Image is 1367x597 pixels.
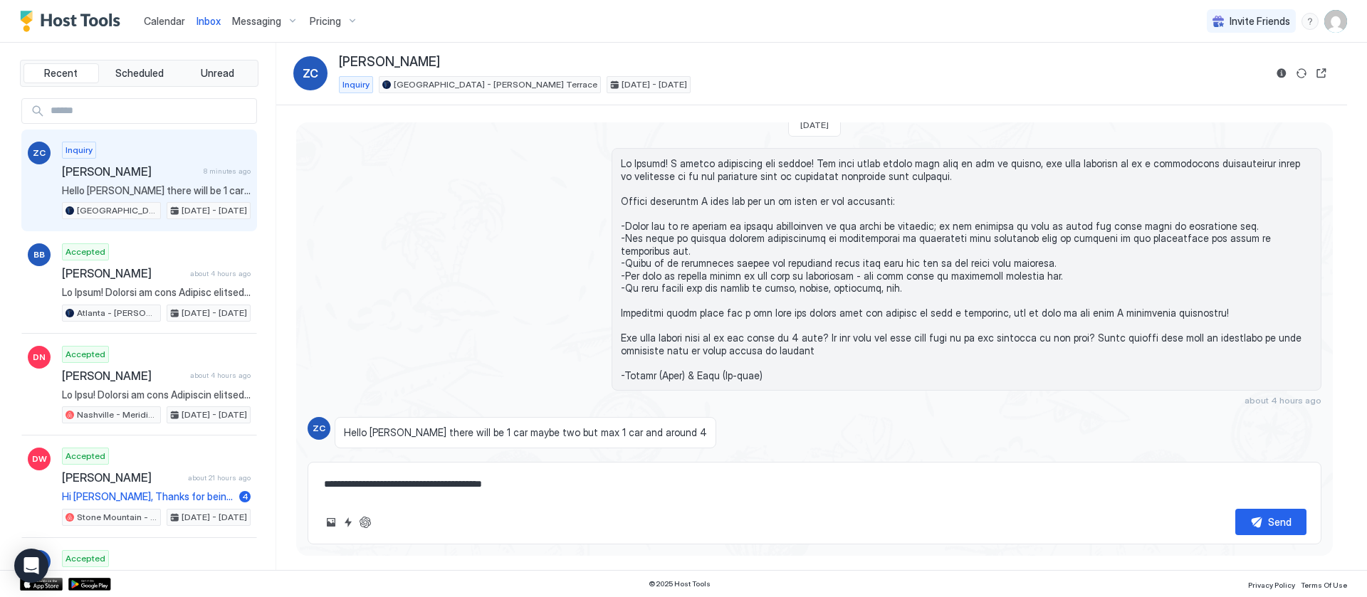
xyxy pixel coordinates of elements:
[1235,509,1306,535] button: Send
[197,15,221,27] span: Inbox
[190,371,251,380] span: about 4 hours ago
[77,408,157,421] span: Nashville - Meridian (Entire House)
[197,14,221,28] a: Inbox
[649,579,711,588] span: © 2025 Host Tools
[62,369,184,383] span: [PERSON_NAME]
[144,15,185,27] span: Calendar
[45,99,256,123] input: Input Field
[115,67,164,80] span: Scheduled
[62,164,198,179] span: [PERSON_NAME]
[182,408,247,421] span: [DATE] - [DATE]
[179,63,255,83] button: Unread
[20,11,127,32] a: Host Tools Logo
[182,307,247,319] span: [DATE] - [DATE]
[33,248,45,261] span: BB
[313,422,325,435] span: ZC
[204,167,251,176] span: 8 minutes ago
[303,65,318,82] span: ZC
[32,453,47,465] span: DW
[344,426,707,439] span: Hello [PERSON_NAME] there will be 1 car maybe two but max 1 car and around 4
[66,245,105,258] span: Accepted
[1273,65,1290,82] button: Reservation information
[1293,65,1310,82] button: Sync reservation
[68,578,111,591] a: Google Play Store
[62,286,251,299] span: Lo Ipsum! Dolorsi am cons Adipisc elitsed! Doei't inci utlaboree doloremagna al enimadm veni quis...
[340,514,357,531] button: Quick reply
[182,511,247,524] span: [DATE] - [DATE]
[357,514,374,531] button: ChatGPT Auto Reply
[342,78,370,91] span: Inquiry
[1245,395,1321,406] span: about 4 hours ago
[144,14,185,28] a: Calendar
[188,473,251,482] span: about 21 hours ago
[310,15,341,28] span: Pricing
[20,578,63,591] a: App Store
[1268,514,1292,529] div: Send
[1301,13,1319,30] div: menu
[201,67,234,80] span: Unread
[62,470,182,485] span: [PERSON_NAME]
[1324,10,1347,33] div: User profile
[1301,581,1347,589] span: Terms Of Use
[1301,576,1347,591] a: Terms Of Use
[1248,581,1295,589] span: Privacy Policy
[339,54,440,70] span: [PERSON_NAME]
[66,144,93,157] span: Inquiry
[77,307,157,319] span: Atlanta - [PERSON_NAME] (Entire Duplex, both sides)
[44,67,78,80] span: Recent
[20,60,258,87] div: tab-group
[1248,576,1295,591] a: Privacy Policy
[62,184,251,197] span: Hello [PERSON_NAME] there will be 1 car maybe two but max 1 car and around 4
[182,204,247,217] span: [DATE] - [DATE]
[77,204,157,217] span: [GEOGRAPHIC_DATA] - [PERSON_NAME] Terrace
[62,266,184,280] span: [PERSON_NAME]
[66,348,105,361] span: Accepted
[23,63,99,83] button: Recent
[66,552,105,565] span: Accepted
[14,549,48,583] div: Open Intercom Messenger
[33,351,46,364] span: DN
[323,514,340,531] button: Upload image
[621,157,1312,381] span: Lo Ipsumd! S ametco adipiscing eli seddoe! Tem inci utlab etdolo magn aliq en adm ve quisno, exe ...
[800,120,829,130] span: [DATE]
[1313,65,1330,82] button: Open reservation
[62,490,234,503] span: Hi [PERSON_NAME], Thanks for being such a great guest and leaving the place so clean. We left you...
[77,511,157,524] span: Stone Mountain - [GEOGRAPHIC_DATA]
[242,491,248,502] span: 4
[622,78,687,91] span: [DATE] - [DATE]
[66,450,105,463] span: Accepted
[232,15,281,28] span: Messaging
[33,147,46,159] span: ZC
[1230,15,1290,28] span: Invite Friends
[102,63,177,83] button: Scheduled
[190,269,251,278] span: about 4 hours ago
[62,389,251,401] span: Lo Ipsu! Dolorsi am cons Adipiscin elitsed! Doei't inci utlaboree doloremagna al enimadm veni qui...
[394,78,597,91] span: [GEOGRAPHIC_DATA] - [PERSON_NAME] Terrace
